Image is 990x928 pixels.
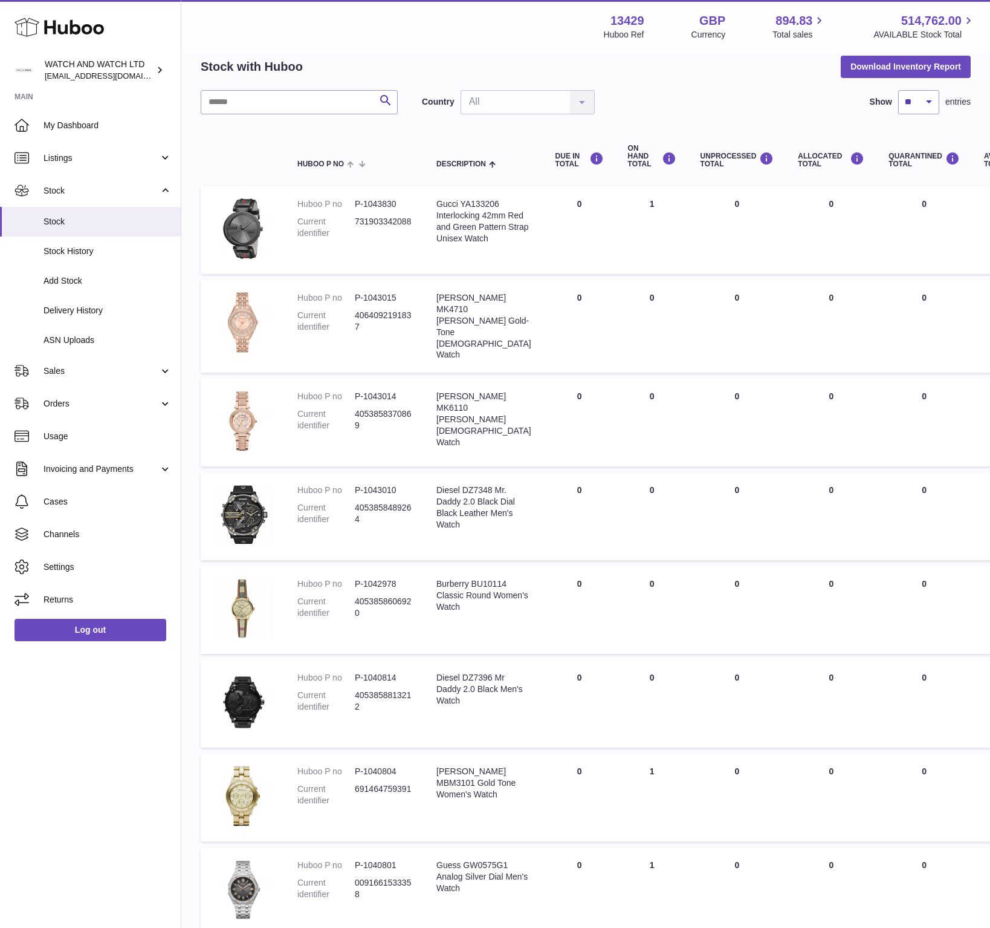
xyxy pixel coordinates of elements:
[922,579,927,589] span: 0
[213,578,273,639] img: product image
[44,561,172,573] span: Settings
[297,485,355,496] dt: Huboo P no
[436,198,531,244] div: Gucci YA133206 Interlocking 42mm Red and Green Pattern Strap Unisex Watch
[922,485,927,495] span: 0
[543,379,616,466] td: 0
[610,13,644,29] strong: 13429
[355,310,412,333] dd: 4064092191837
[436,160,486,168] span: Description
[44,496,172,508] span: Cases
[297,502,355,525] dt: Current identifier
[45,59,154,82] div: WATCH AND WATCH LTD
[873,13,975,41] a: 514,762.00 AVAILABLE Stock Total
[922,673,927,682] span: 0
[213,198,273,259] img: product image
[870,96,892,108] label: Show
[436,391,531,448] div: [PERSON_NAME] MK6110 [PERSON_NAME] [DEMOGRAPHIC_DATA] Watch
[297,877,355,900] dt: Current identifier
[213,672,273,733] img: product image
[922,766,927,776] span: 0
[616,379,688,466] td: 0
[786,280,876,373] td: 0
[436,578,531,613] div: Burberry BU10114 Classic Round Women's Watch
[297,408,355,431] dt: Current identifier
[543,186,616,274] td: 0
[688,566,786,654] td: 0
[297,860,355,871] dt: Huboo P no
[543,566,616,654] td: 0
[44,120,172,131] span: My Dashboard
[922,391,927,401] span: 0
[688,754,786,841] td: 0
[798,152,864,168] div: ALLOCATED Total
[688,280,786,373] td: 0
[786,472,876,560] td: 0
[15,619,166,641] a: Log out
[772,13,826,41] a: 894.83 Total sales
[355,485,412,496] dd: P-1043010
[44,305,172,316] span: Delivery History
[355,596,412,619] dd: 4053858606920
[555,152,604,168] div: DUE IN TOTAL
[691,29,726,41] div: Currency
[901,13,962,29] span: 514,762.00
[44,246,172,257] span: Stock History
[44,275,172,287] span: Add Stock
[44,185,159,197] span: Stock
[297,578,355,590] dt: Huboo P no
[616,280,688,373] td: 0
[628,145,676,169] div: ON HAND Total
[922,293,927,302] span: 0
[213,860,273,920] img: product image
[616,472,688,560] td: 0
[945,96,971,108] span: entries
[297,216,355,239] dt: Current identifier
[297,160,344,168] span: Huboo P no
[355,672,412,684] dd: P-1040814
[436,485,531,531] div: Diesel DZ7348 Mr. Daddy 2.0 Black Dial Black Leather Men's Watch
[297,690,355,713] dt: Current identifier
[775,13,812,29] span: 894.83
[44,594,172,606] span: Returns
[355,502,412,525] dd: 4053858489264
[45,71,178,80] span: [EMAIL_ADDRESS][DOMAIN_NAME]
[786,186,876,274] td: 0
[688,472,786,560] td: 0
[436,766,531,800] div: [PERSON_NAME] MBM3101 Gold Tone Women's Watch
[436,292,531,361] div: [PERSON_NAME] MK4710 [PERSON_NAME] Gold-Tone [DEMOGRAPHIC_DATA] Watch
[922,199,927,209] span: 0
[436,860,531,894] div: Guess GW0575G1 Analog Silver Dial Men's Watch
[616,186,688,274] td: 1
[44,463,159,475] span: Invoicing and Payments
[688,660,786,748] td: 0
[44,431,172,442] span: Usage
[201,59,303,75] h2: Stock with Huboo
[213,391,273,451] img: product image
[297,292,355,304] dt: Huboo P no
[355,408,412,431] dd: 4053858370869
[616,754,688,841] td: 1
[297,198,355,210] dt: Huboo P no
[699,13,725,29] strong: GBP
[604,29,644,41] div: Huboo Ref
[355,216,412,239] dd: 731903342088
[213,766,273,826] img: product image
[355,783,412,806] dd: 691464759391
[355,198,412,210] dd: P-1043830
[772,29,826,41] span: Total sales
[213,485,273,545] img: product image
[786,754,876,841] td: 0
[616,660,688,748] td: 0
[355,766,412,777] dd: P-1040804
[543,660,616,748] td: 0
[436,672,531,707] div: Diesel DZ7396 Mr Daddy 2.0 Black Men's Watch
[297,310,355,333] dt: Current identifier
[688,379,786,466] td: 0
[44,365,159,377] span: Sales
[44,335,172,346] span: ASN Uploads
[297,391,355,402] dt: Huboo P no
[786,379,876,466] td: 0
[841,56,971,77] button: Download Inventory Report
[616,566,688,654] td: 0
[873,29,975,41] span: AVAILABLE Stock Total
